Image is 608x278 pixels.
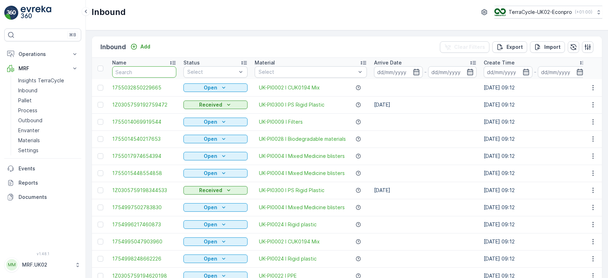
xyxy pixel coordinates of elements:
[21,6,51,20] img: logo_light-DOdMpM7g.png
[480,199,590,216] td: [DATE] 09:12
[112,238,176,245] a: 1754995047903960
[259,187,324,194] a: UK-PI0300 I PS Rigid Plastic
[6,259,17,271] div: MM
[480,96,590,113] td: [DATE] 09:12
[19,165,78,172] p: Events
[18,117,42,124] p: Outbound
[187,68,237,76] p: Select
[18,87,37,94] p: Inbound
[506,43,523,51] p: Export
[4,61,81,76] button: MRF
[183,135,248,143] button: Open
[183,59,200,66] p: Status
[370,182,480,199] td: [DATE]
[15,105,81,115] a: Process
[98,239,103,244] div: Toggle Row Selected
[112,135,176,143] a: 1755014540217653
[112,187,176,194] a: 1Z0305759198344533
[454,43,485,51] p: Clear Filters
[4,161,81,176] a: Events
[480,233,590,250] td: [DATE] 09:12
[98,187,103,193] div: Toggle Row Selected
[370,96,480,113] td: [DATE]
[259,153,345,160] a: UK-PI0004 I Mixed Medicine blisters
[19,194,78,201] p: Documents
[374,59,402,66] p: Arrive Date
[140,43,150,50] p: Add
[112,204,176,211] span: 1754997502783830
[204,170,217,177] p: Open
[22,261,71,268] p: MRF.UK02
[480,130,590,148] td: [DATE] 09:12
[183,237,248,246] button: Open
[494,6,602,19] button: TerraCycle-UK02-Econpro(+01:00)
[480,148,590,165] td: [DATE] 09:12
[204,238,217,245] p: Open
[480,182,590,199] td: [DATE] 09:12
[112,101,176,108] a: 1Z0305759192759472
[112,170,176,177] a: 1755015448554858
[112,153,176,160] a: 1755017974654394
[18,137,40,144] p: Materials
[259,238,320,245] a: UK-PI0002 I CUK0194 Mix
[183,118,248,126] button: Open
[199,101,222,108] p: Received
[183,152,248,160] button: Open
[18,77,64,84] p: Insights TerraCycle
[534,68,536,76] p: -
[15,86,81,96] a: Inbound
[15,135,81,145] a: Materials
[4,190,81,204] a: Documents
[428,66,477,78] input: dd/mm/yyyy
[183,83,248,92] button: Open
[480,165,590,182] td: [DATE] 09:12
[112,221,176,228] a: 1754996217460873
[183,220,248,229] button: Open
[183,203,248,212] button: Open
[98,222,103,227] div: Toggle Row Selected
[112,118,176,125] a: 1755014069919544
[530,41,565,53] button: Import
[575,9,592,15] p: ( +01:00 )
[424,68,427,76] p: -
[204,204,217,211] p: Open
[509,9,572,16] p: TerraCycle-UK02-Econpro
[15,145,81,155] a: Settings
[259,204,345,211] span: UK-PI0004 I Mixed Medicine blisters
[259,84,320,91] a: UK-PI0002 I CUK0194 Mix
[259,170,345,177] a: UK-PI0004 I Mixed Medicine blisters
[204,221,217,228] p: Open
[183,169,248,177] button: Open
[112,59,126,66] p: Name
[112,84,176,91] span: 1755032850229665
[259,101,324,108] a: UK-PI0300 I PS Rigid Plastic
[204,135,217,143] p: Open
[112,66,176,78] input: Search
[19,51,67,58] p: Operations
[259,135,346,143] a: UK-PI0028 I Biodegradable materials
[18,97,32,104] p: Pallet
[15,96,81,105] a: Pallet
[484,59,515,66] p: Create Time
[259,118,303,125] a: UK-PI0009 I Filters
[112,255,176,262] a: 1754998248662226
[480,79,590,96] td: [DATE] 09:12
[259,255,317,262] span: UK-PI0024 I Rigid plastic
[19,179,78,186] p: Reports
[484,66,532,78] input: dd/mm/yyyy
[440,41,489,53] button: Clear Filters
[480,216,590,233] td: [DATE] 09:12
[15,125,81,135] a: Envanter
[128,42,153,51] button: Add
[183,254,248,263] button: Open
